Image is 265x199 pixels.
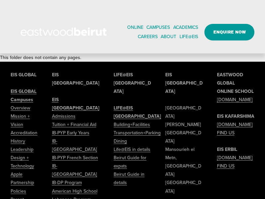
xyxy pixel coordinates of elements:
a: Mission + Vision [11,112,38,129]
a: History [11,137,25,145]
a: LIFE@EIS [GEOGRAPHIC_DATA] [114,104,161,120]
a: IB-DP Program [52,178,82,187]
a: Leadership [11,145,33,154]
a: Admissions [52,112,76,120]
strong: EIS [GEOGRAPHIC_DATA] [52,96,99,111]
a: folder dropdown [146,23,170,32]
a: Beirut Guide in details [114,170,151,187]
a: Apple Partnership [11,170,38,187]
strong: EIS ERBIL [217,146,237,153]
a: EIS [GEOGRAPHIC_DATA] [52,96,100,112]
a: IB-[GEOGRAPHIC_DATA] [52,137,100,154]
a: ONLINE [127,23,143,32]
a: Transportation+Parking [114,129,161,137]
strong: EIS GLOBAL [11,71,36,78]
a: FIND US [217,162,235,170]
a: Design + Technology [11,154,38,170]
a: Dining [114,137,127,145]
strong: EASTWOOD GLOBAL ONLINE SCHOOL [217,71,254,95]
a: Policies [11,187,26,195]
a: Accreditation [11,129,37,137]
a: IB-[GEOGRAPHIC_DATA] [52,162,100,178]
a: Tuition + Financial Aid [52,120,96,129]
span: LIFE@EIS [180,33,198,41]
a: ENQUIRE NOW [204,24,254,40]
strong: EIS KAFARSHIMA [217,113,254,119]
span: ACADEMICS [173,23,198,32]
a: folder dropdown [173,23,198,32]
span: ABOUT [161,33,176,41]
a: [DOMAIN_NAME] [217,154,253,162]
a: Life@EIS in details [114,145,150,154]
img: EastwoodIS Global Site [11,15,119,49]
a: Beirut Guide for expats [114,154,151,170]
a: American High School [52,187,97,195]
a: CAREERS [138,32,158,41]
a: Campuses [11,96,33,104]
a: folder dropdown [180,32,198,41]
a: Overview [11,104,30,112]
strong: EIS [GEOGRAPHIC_DATA] [52,71,99,86]
strong: LIFE@EIS [GEOGRAPHIC_DATA] [114,71,151,95]
span: CAMPUSES [146,23,170,32]
a: Building+Facilities [114,120,150,129]
a: IB-PYP Early Years [52,129,89,137]
strong: EIS GLOBAL [11,88,36,95]
strong: LIFE@EIS [GEOGRAPHIC_DATA] [114,104,161,119]
strong: EIS [GEOGRAPHIC_DATA] [165,71,203,95]
a: folder dropdown [161,32,176,41]
strong: Campuses [11,96,33,103]
a: FIND US [217,129,235,137]
a: IB-PYP French Section [52,154,98,162]
a: [DOMAIN_NAME] [217,96,253,104]
a: [DOMAIN_NAME] [217,120,253,129]
a: EIS GLOBAL [11,87,36,96]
